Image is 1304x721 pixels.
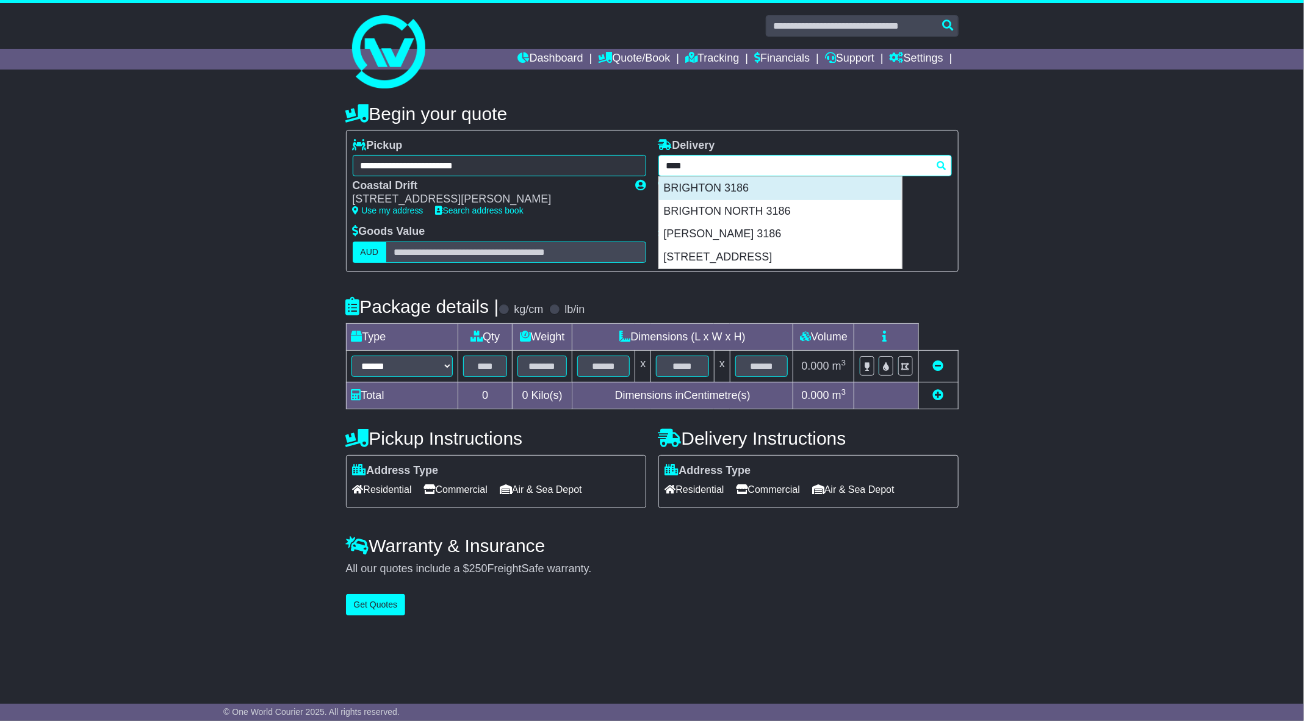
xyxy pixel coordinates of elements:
[564,303,585,317] label: lb/in
[522,389,528,401] span: 0
[598,49,670,70] a: Quote/Book
[841,387,846,396] sup: 3
[353,193,624,206] div: [STREET_ADDRESS][PERSON_NAME]
[714,350,730,382] td: x
[346,382,458,409] td: Total
[346,562,959,576] div: All our quotes include a $ FreightSafe warranty.
[513,382,572,409] td: Kilo(s)
[635,350,651,382] td: x
[793,323,854,350] td: Volume
[572,382,793,409] td: Dimensions in Centimetre(s)
[659,246,902,269] div: [STREET_ADDRESS]
[353,242,387,263] label: AUD
[737,480,800,499] span: Commercial
[513,323,572,350] td: Weight
[890,49,943,70] a: Settings
[500,480,582,499] span: Air & Sea Depot
[346,104,959,124] h4: Begin your quote
[665,464,751,478] label: Address Type
[659,200,902,223] div: BRIGHTON NORTH 3186
[223,707,400,717] span: © One World Courier 2025. All rights reserved.
[424,480,488,499] span: Commercial
[353,179,624,193] div: Coastal Drift
[802,360,829,372] span: 0.000
[658,428,959,448] h4: Delivery Instructions
[933,360,944,372] a: Remove this item
[659,177,902,200] div: BRIGHTON 3186
[346,594,406,615] button: Get Quotes
[353,480,412,499] span: Residential
[518,49,583,70] a: Dashboard
[754,49,810,70] a: Financials
[458,323,512,350] td: Qty
[346,323,458,350] td: Type
[353,139,403,152] label: Pickup
[659,223,902,246] div: [PERSON_NAME] 3186
[353,225,425,239] label: Goods Value
[346,296,499,317] h4: Package details |
[458,382,512,409] td: 0
[825,49,874,70] a: Support
[812,480,895,499] span: Air & Sea Depot
[346,428,646,448] h4: Pickup Instructions
[514,303,543,317] label: kg/cm
[685,49,739,70] a: Tracking
[832,360,846,372] span: m
[841,358,846,367] sup: 3
[353,464,439,478] label: Address Type
[802,389,829,401] span: 0.000
[436,206,524,215] a: Search address book
[346,536,959,556] h4: Warranty & Insurance
[665,480,724,499] span: Residential
[933,389,944,401] a: Add new item
[658,139,715,152] label: Delivery
[469,562,488,575] span: 250
[353,206,423,215] a: Use my address
[658,155,952,176] typeahead: Please provide city
[832,389,846,401] span: m
[572,323,793,350] td: Dimensions (L x W x H)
